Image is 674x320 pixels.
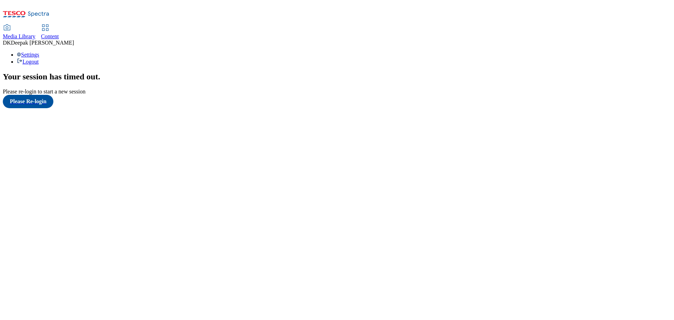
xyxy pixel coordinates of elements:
[11,40,74,46] span: Deepak [PERSON_NAME]
[3,33,35,39] span: Media Library
[41,33,59,39] span: Content
[3,40,11,46] span: DK
[3,95,53,108] button: Please Re-login
[3,95,671,108] a: Please Re-login
[41,25,59,40] a: Content
[3,72,671,81] h2: Your session has timed out
[17,59,39,65] a: Logout
[3,89,671,95] div: Please re-login to start a new session
[3,25,35,40] a: Media Library
[98,72,100,81] span: .
[17,52,39,58] a: Settings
